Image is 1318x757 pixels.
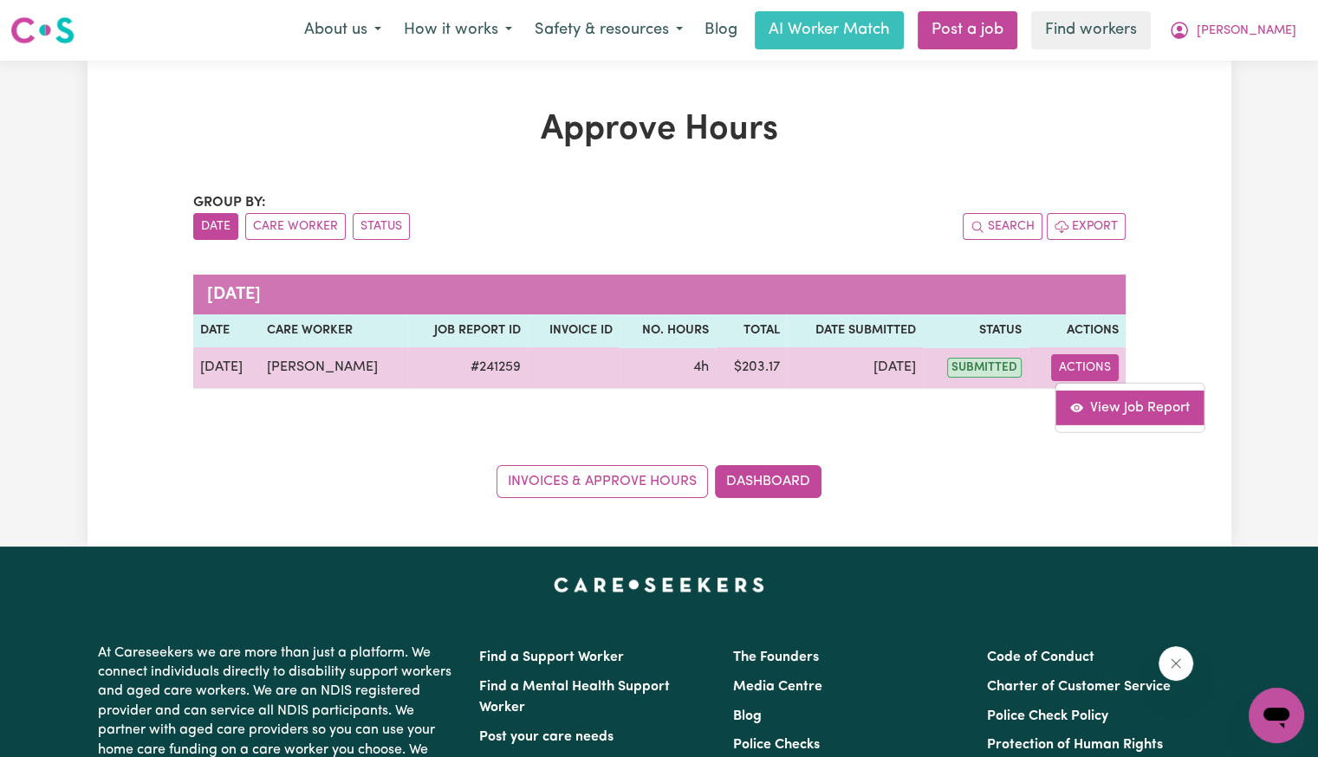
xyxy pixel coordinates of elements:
a: Police Checks [733,738,820,752]
div: Actions [1055,382,1204,432]
a: Careseekers home page [554,578,764,592]
td: $ 203.17 [716,347,787,389]
span: 4 hours [693,360,709,374]
span: submitted [947,358,1022,378]
a: Careseekers logo [10,10,75,50]
a: Police Check Policy [987,709,1108,723]
a: Protection of Human Rights [987,738,1163,752]
th: Job Report ID [408,314,528,347]
a: Blog [733,709,762,723]
a: The Founders [733,650,819,664]
a: View job report 241259 [1055,390,1204,424]
th: Total [716,314,787,347]
span: Group by: [193,196,266,210]
button: How it works [393,12,523,49]
span: Need any help? [10,12,105,26]
iframe: Button to launch messaging window [1249,688,1304,743]
button: Actions [1051,354,1119,381]
th: Invoice ID [528,314,620,347]
button: sort invoices by paid status [353,213,410,240]
a: AI Worker Match [755,11,904,49]
a: Post a job [918,11,1017,49]
a: Find workers [1031,11,1151,49]
th: Care worker [260,314,408,347]
button: About us [293,12,393,49]
button: Export [1047,213,1126,240]
button: sort invoices by date [193,213,238,240]
iframe: Close message [1159,646,1193,681]
a: Post your care needs [479,730,614,744]
a: Dashboard [715,465,821,498]
td: [DATE] [193,347,260,389]
span: [PERSON_NAME] [1197,22,1296,41]
a: Blog [694,11,748,49]
th: Status [923,314,1028,347]
a: Code of Conduct [987,650,1094,664]
th: Date Submitted [787,314,923,347]
th: Date [193,314,260,347]
button: Search [963,213,1042,240]
caption: [DATE] [193,275,1126,314]
th: Actions [1029,314,1126,347]
button: My Account [1158,12,1308,49]
a: Charter of Customer Service [987,680,1171,694]
a: Find a Mental Health Support Worker [479,680,670,715]
h1: Approve Hours [193,109,1126,151]
td: [DATE] [787,347,923,389]
a: Media Centre [733,680,822,694]
td: [PERSON_NAME] [260,347,408,389]
a: Find a Support Worker [479,650,624,664]
button: sort invoices by care worker [245,213,346,240]
button: Safety & resources [523,12,694,49]
td: # 241259 [408,347,528,389]
img: Careseekers logo [10,15,75,46]
th: No. Hours [620,314,716,347]
a: Invoices & Approve Hours [497,465,708,498]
